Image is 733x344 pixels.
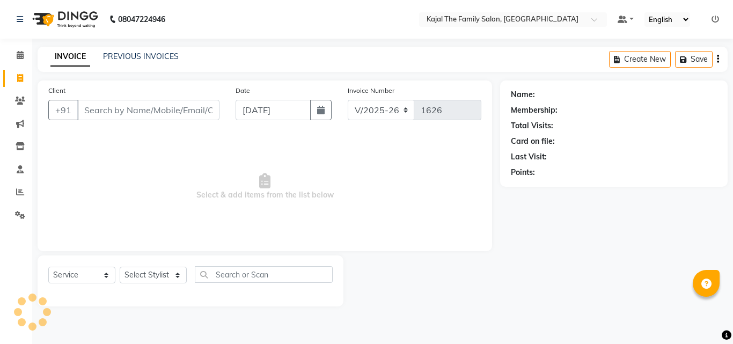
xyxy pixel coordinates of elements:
[48,100,78,120] button: +91
[688,301,722,333] iframe: chat widget
[195,266,333,283] input: Search or Scan
[348,86,394,96] label: Invoice Number
[511,167,535,178] div: Points:
[609,51,671,68] button: Create New
[511,136,555,147] div: Card on file:
[511,89,535,100] div: Name:
[511,120,553,131] div: Total Visits:
[236,86,250,96] label: Date
[118,4,165,34] b: 08047224946
[77,100,219,120] input: Search by Name/Mobile/Email/Code
[50,47,90,67] a: INVOICE
[48,86,65,96] label: Client
[27,4,101,34] img: logo
[103,52,179,61] a: PREVIOUS INVOICES
[511,105,558,116] div: Membership:
[511,151,547,163] div: Last Visit:
[675,51,713,68] button: Save
[48,133,481,240] span: Select & add items from the list below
